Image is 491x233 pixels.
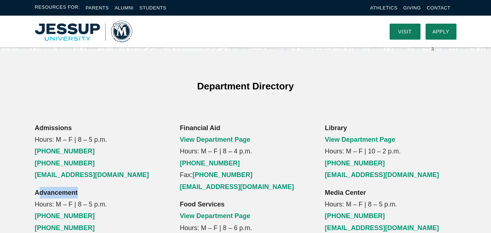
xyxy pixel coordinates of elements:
a: Athletics [370,5,398,11]
a: [PHONE_NUMBER] [35,212,95,220]
p: Hours: M – F | 10 – 2 p.m. [325,122,456,181]
a: View Department Page [180,136,250,143]
a: Alumni [114,5,133,11]
a: [PHONE_NUMBER] [180,160,240,167]
strong: Food Services [180,201,225,208]
strong: Admissions [35,124,72,132]
a: Visit [390,24,420,40]
a: Home [35,21,132,43]
a: [EMAIL_ADDRESS][DOMAIN_NAME] [325,224,439,232]
p: Hours: M – F | 8 – 4 p.m. Fax: [180,122,311,193]
a: [PHONE_NUMBER] [35,160,95,167]
a: Students [140,5,166,11]
a: Parents [86,5,109,11]
strong: Library [325,124,347,132]
p: Hours: M – F | 8 – 5 p.m. [35,122,166,181]
a: Giving [403,5,421,11]
a: Contact [427,5,450,11]
a: [EMAIL_ADDRESS][DOMAIN_NAME] [180,183,294,190]
a: [PHONE_NUMBER] [193,171,253,178]
a: [PHONE_NUMBER] [35,224,95,232]
strong: Media Center [325,189,366,196]
img: Multnomah University Logo [35,21,132,43]
a: [PHONE_NUMBER] [325,160,385,167]
a: [EMAIL_ADDRESS][DOMAIN_NAME] [325,171,439,178]
strong: Advancement [35,189,78,196]
a: Apply [426,24,456,40]
h4: Department Directory [107,80,384,93]
a: [PHONE_NUMBER] [325,212,385,220]
a: View Department Page [180,212,250,220]
a: View Department Page [325,136,395,143]
a: [EMAIL_ADDRESS][DOMAIN_NAME] [35,171,149,178]
a: [PHONE_NUMBER] [35,148,95,155]
strong: Financial Aid [180,124,220,132]
span: Resources For: [35,4,80,12]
